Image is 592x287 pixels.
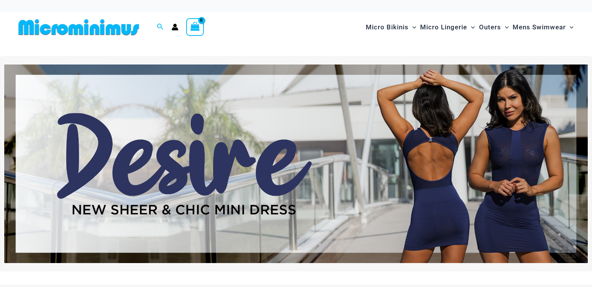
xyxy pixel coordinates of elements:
[157,22,164,32] a: Search icon link
[186,18,204,36] a: View Shopping Cart, empty
[363,14,577,40] nav: Site Navigation
[477,15,511,39] a: OutersMenu ToggleMenu Toggle
[418,15,477,39] a: Micro LingerieMenu ToggleMenu Toggle
[513,17,566,37] span: Mens Swimwear
[15,19,142,36] img: MM SHOP LOGO FLAT
[467,17,475,37] span: Menu Toggle
[364,15,418,39] a: Micro BikinisMenu ToggleMenu Toggle
[409,17,416,37] span: Menu Toggle
[566,17,573,37] span: Menu Toggle
[501,17,509,37] span: Menu Toggle
[366,17,409,37] span: Micro Bikinis
[511,15,575,39] a: Mens SwimwearMenu ToggleMenu Toggle
[420,17,467,37] span: Micro Lingerie
[172,24,178,31] a: Account icon link
[479,17,501,37] span: Outers
[4,65,588,263] img: Desire me Navy Dress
